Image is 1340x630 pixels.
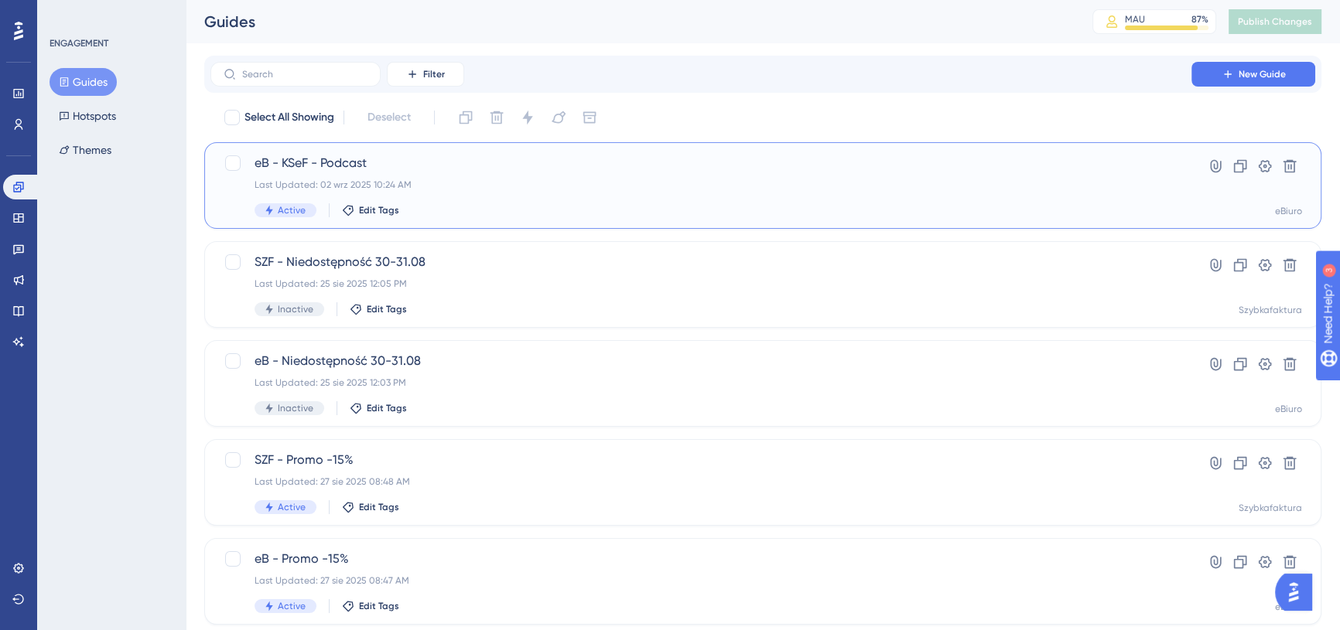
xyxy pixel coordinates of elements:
[359,501,399,513] span: Edit Tags
[255,451,1147,469] span: SZF - Promo -15%
[1275,403,1302,415] div: eBiuro
[1125,13,1145,26] div: MAU
[367,108,411,127] span: Deselect
[342,600,399,612] button: Edit Tags
[1239,68,1286,80] span: New Guide
[1275,601,1302,613] div: eBiuro
[354,104,425,131] button: Deselect
[50,102,125,130] button: Hotspots
[342,204,399,216] button: Edit Tags
[350,303,407,315] button: Edit Tags
[342,501,399,513] button: Edit Tags
[367,402,407,414] span: Edit Tags
[1239,502,1302,514] div: Szybkafaktura
[108,8,112,20] div: 3
[278,600,306,612] span: Active
[1191,13,1208,26] div: 87 %
[278,204,306,216] span: Active
[244,108,334,127] span: Select All Showing
[278,402,313,414] span: Inactive
[255,278,1147,290] div: Last Updated: 25 sie 2025 12:05 PM
[359,600,399,612] span: Edit Tags
[36,4,97,22] span: Need Help?
[255,376,1147,389] div: Last Updated: 25 sie 2025 12:03 PM
[350,402,407,414] button: Edit Tags
[1275,569,1321,615] iframe: UserGuiding AI Assistant Launcher
[1275,205,1302,217] div: eBiuro
[255,574,1147,587] div: Last Updated: 27 sie 2025 08:47 AM
[50,136,121,164] button: Themes
[242,69,367,80] input: Search
[359,204,399,216] span: Edit Tags
[255,352,1147,370] span: eB - Niedostępność 30-31.08
[204,11,1054,32] div: Guides
[255,253,1147,271] span: SZF - Niedostępność 30-31.08
[1239,304,1302,316] div: Szybkafaktura
[278,501,306,513] span: Active
[423,68,445,80] span: Filter
[1229,9,1321,34] button: Publish Changes
[387,62,464,87] button: Filter
[50,37,108,49] div: ENGAGEMENT
[255,475,1147,488] div: Last Updated: 27 sie 2025 08:48 AM
[367,303,407,315] span: Edit Tags
[50,68,117,96] button: Guides
[1238,15,1312,28] span: Publish Changes
[278,303,313,315] span: Inactive
[255,550,1147,568] span: eB - Promo -15%
[255,154,1147,172] span: eB - KSeF - Podcast
[1191,62,1315,87] button: New Guide
[255,179,1147,191] div: Last Updated: 02 wrz 2025 10:24 AM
